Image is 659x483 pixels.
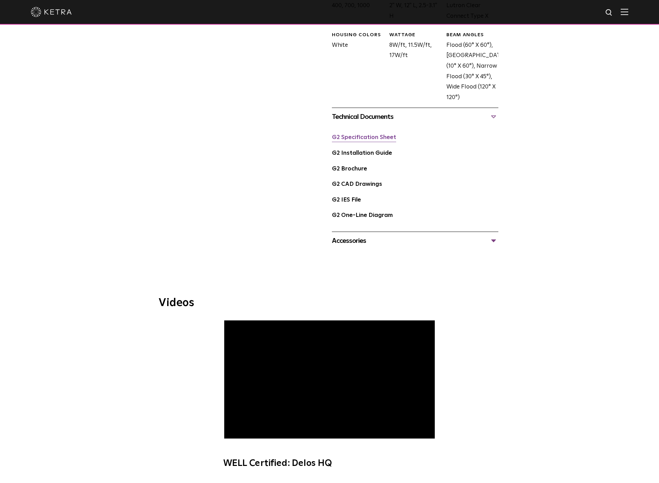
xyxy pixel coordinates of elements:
[332,181,382,187] a: G2 CAD Drawings
[621,9,628,15] img: Hamburger%20Nav.svg
[389,32,441,39] div: WATTAGE
[332,166,367,172] a: G2 Brochure
[446,32,498,39] div: BEAM ANGLES
[159,298,500,308] h3: Videos
[605,9,614,17] img: search icon
[332,212,393,218] a: G2 One-Line Diagram
[332,197,361,203] a: G2 IES File
[332,111,498,122] div: Technical Documents
[332,150,392,156] a: G2 Installation Guide
[327,32,384,103] div: White
[332,135,396,140] a: G2 Specification Sheet
[384,32,441,103] div: 8W/ft, 11.5W/ft, 17W/ft
[332,235,498,246] div: Accessories
[332,32,384,39] div: HOUSING COLORS
[441,32,498,103] div: Flood (60° X 60°), [GEOGRAPHIC_DATA] (10° X 60°), Narrow Flood (30° X 45°), Wide Flood (120° X 120°)
[31,7,72,17] img: ketra-logo-2019-white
